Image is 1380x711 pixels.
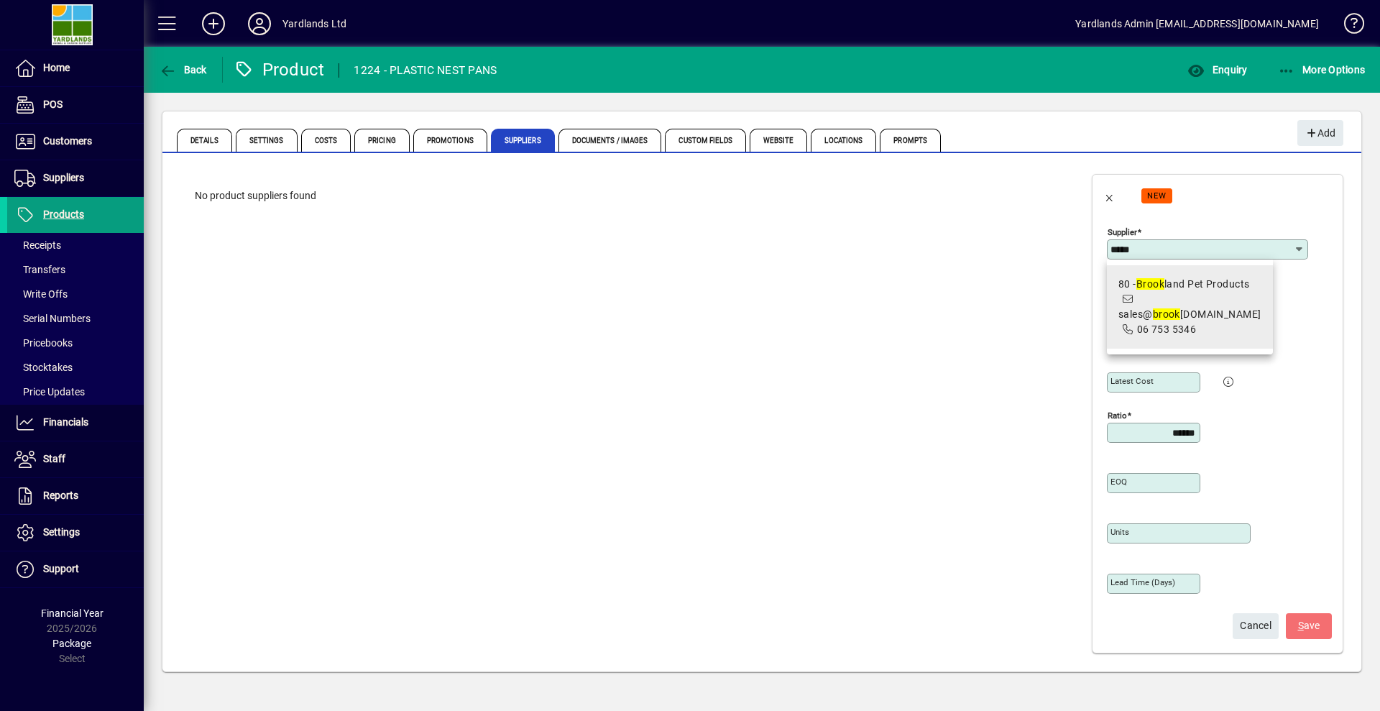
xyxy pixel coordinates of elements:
[1108,227,1137,237] mat-label: Supplier
[1184,57,1251,83] button: Enquiry
[413,129,487,152] span: Promotions
[750,129,808,152] span: Website
[7,478,144,514] a: Reports
[1298,614,1320,638] span: ave
[1110,577,1175,587] mat-label: Lead time (days)
[177,129,232,152] span: Details
[43,416,88,428] span: Financials
[1110,527,1129,537] mat-label: Units
[1107,265,1273,349] mat-option: 80 - Brookland Pet Products
[1333,3,1362,50] a: Knowledge Base
[234,58,325,81] div: Product
[7,355,144,380] a: Stocktakes
[14,386,85,398] span: Price Updates
[43,98,63,110] span: POS
[1147,191,1167,201] span: NEW
[7,282,144,306] a: Write Offs
[7,160,144,196] a: Suppliers
[1137,324,1197,335] span: 06 753 5346
[43,453,65,464] span: Staff
[43,135,92,147] span: Customers
[1187,64,1247,75] span: Enquiry
[14,362,73,373] span: Stocktakes
[43,208,84,220] span: Products
[43,563,79,574] span: Support
[1297,120,1343,146] button: Add
[7,405,144,441] a: Financials
[1110,477,1127,487] mat-label: EOQ
[1278,64,1366,75] span: More Options
[236,129,298,152] span: Settings
[236,11,282,37] button: Profile
[43,172,84,183] span: Suppliers
[14,337,73,349] span: Pricebooks
[1305,121,1335,145] span: Add
[14,264,65,275] span: Transfers
[43,526,80,538] span: Settings
[1286,613,1332,639] button: Save
[7,551,144,587] a: Support
[7,233,144,257] a: Receipts
[811,129,876,152] span: Locations
[1274,57,1369,83] button: More Options
[1118,277,1261,292] div: 80 - land Pet Products
[41,607,103,619] span: Financial Year
[1110,376,1154,386] mat-label: Latest cost
[14,313,91,324] span: Serial Numbers
[491,129,555,152] span: Suppliers
[1108,410,1127,421] mat-label: Ratio
[159,64,207,75] span: Back
[1233,613,1279,639] button: Cancel
[1240,614,1271,638] span: Cancel
[301,129,351,152] span: Costs
[52,638,91,649] span: Package
[43,490,78,501] span: Reports
[7,441,144,477] a: Staff
[155,57,211,83] button: Back
[1136,278,1164,290] em: Brook
[1075,12,1319,35] div: Yardlands Admin [EMAIL_ADDRESS][DOMAIN_NAME]
[7,87,144,123] a: POS
[665,129,745,152] span: Custom Fields
[7,380,144,404] a: Price Updates
[180,174,1067,218] div: No product suppliers found
[880,129,941,152] span: Prompts
[7,257,144,282] a: Transfers
[1118,308,1261,320] span: sales@ [DOMAIN_NAME]
[7,306,144,331] a: Serial Numbers
[190,11,236,37] button: Add
[7,50,144,86] a: Home
[1153,308,1180,320] em: brook
[354,59,497,82] div: 1224 - PLASTIC NEST PANS
[7,331,144,355] a: Pricebooks
[354,129,410,152] span: Pricing
[558,129,662,152] span: Documents / Images
[282,12,346,35] div: Yardlands Ltd
[7,124,144,160] a: Customers
[1092,178,1127,212] button: Back
[7,515,144,551] a: Settings
[43,62,70,73] span: Home
[144,57,223,83] app-page-header-button: Back
[14,288,68,300] span: Write Offs
[14,239,61,251] span: Receipts
[1298,620,1304,631] span: S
